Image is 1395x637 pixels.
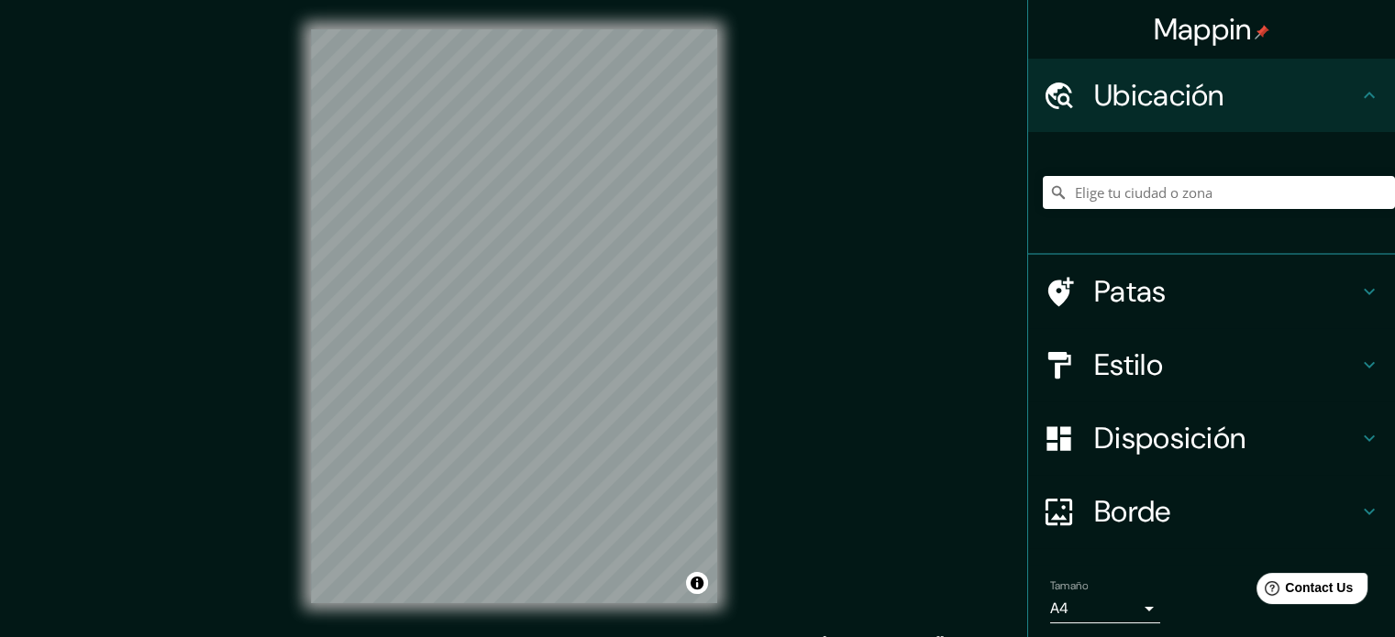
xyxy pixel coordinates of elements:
[1050,599,1068,618] font: A4
[1050,594,1160,623] div: A4
[311,29,717,603] canvas: Mapa
[1255,25,1269,39] img: pin-icon.png
[1232,566,1375,617] iframe: Help widget launcher
[1028,328,1395,401] div: Estilo
[1028,59,1395,132] div: Ubicación
[1094,419,1246,457] font: Disposición
[1050,578,1088,593] font: Tamaño
[1028,255,1395,328] div: Patas
[1043,176,1395,209] input: Elige tu ciudad o zona
[1028,401,1395,475] div: Disposición
[686,572,708,594] button: Activar o desactivar atribución
[1094,492,1171,531] font: Borde
[1028,475,1395,548] div: Borde
[1094,76,1224,115] font: Ubicación
[1094,346,1163,384] font: Estilo
[1094,272,1167,311] font: Patas
[1154,10,1252,49] font: Mappin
